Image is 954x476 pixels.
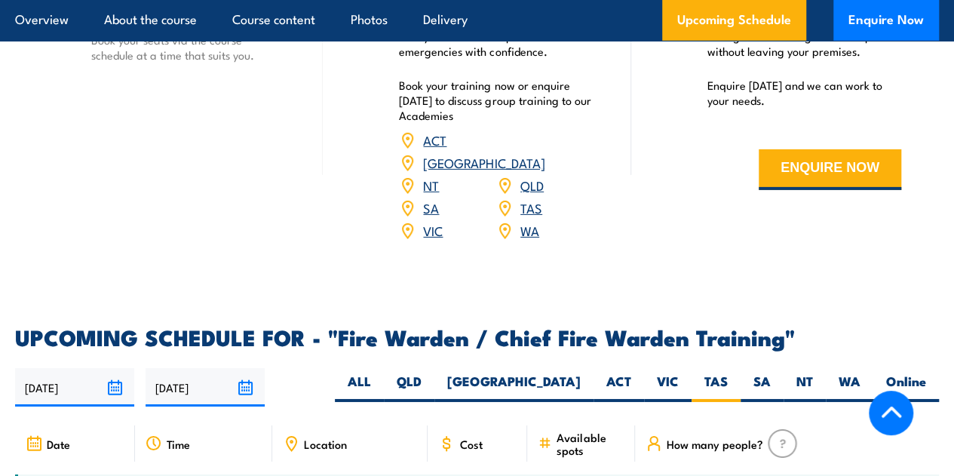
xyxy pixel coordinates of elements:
span: Time [167,438,190,450]
a: ACT [423,131,446,149]
label: VIC [644,373,692,402]
a: WA [520,221,539,239]
label: [GEOGRAPHIC_DATA] [434,373,594,402]
input: From date [15,368,134,407]
label: SA [741,373,784,402]
span: How many people? [667,438,763,450]
a: TAS [520,198,542,217]
a: NT [423,176,439,194]
p: Book your training now or enquire [DATE] to discuss group training to our Academies [399,78,593,123]
span: Date [47,438,70,450]
a: QLD [520,176,544,194]
a: SA [423,198,439,217]
label: Online [873,373,939,402]
label: WA [826,373,873,402]
p: Book your seats via the course schedule at a time that suits you. [91,32,285,63]
span: Cost [459,438,482,450]
label: NT [784,373,826,402]
label: QLD [384,373,434,402]
p: Enquire [DATE] and we can work to your needs. [707,78,901,108]
a: [GEOGRAPHIC_DATA] [423,153,544,171]
label: TAS [692,373,741,402]
h2: UPCOMING SCHEDULE FOR - "Fire Warden / Chief Fire Warden Training" [15,327,939,346]
a: VIC [423,221,443,239]
button: ENQUIRE NOW [759,149,901,190]
label: ACT [594,373,644,402]
span: Available spots [557,431,624,456]
span: Location [304,438,347,450]
label: ALL [335,373,384,402]
input: To date [146,368,265,407]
